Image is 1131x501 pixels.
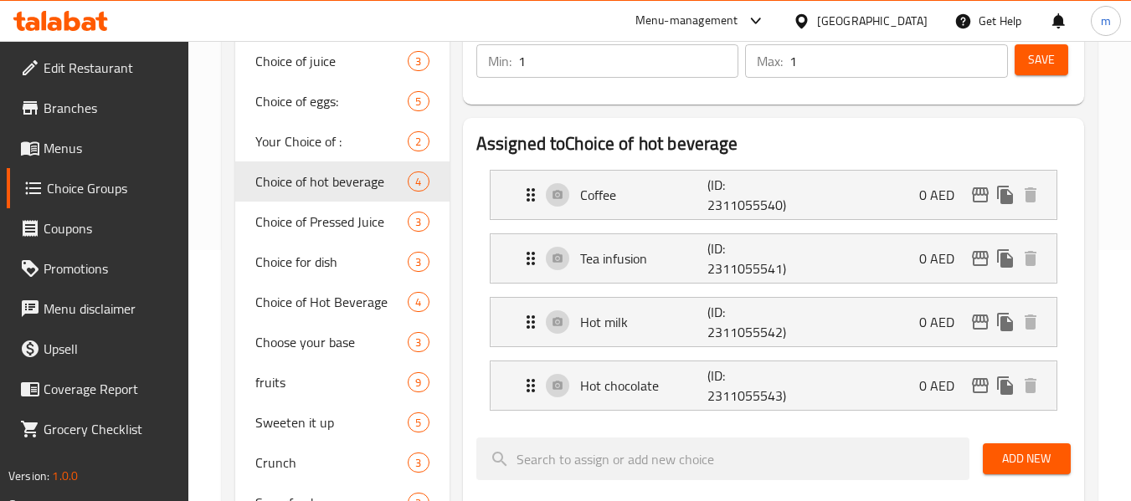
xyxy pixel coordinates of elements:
[235,121,449,161] div: Your Choice of :2
[968,182,993,207] button: edit
[968,246,993,271] button: edit
[491,298,1056,346] div: Expand
[255,372,408,392] span: fruits
[1018,373,1043,398] button: delete
[409,214,428,230] span: 3
[235,322,449,362] div: Choose your base3
[52,465,78,487] span: 1.0.0
[409,54,428,69] span: 3
[983,443,1071,474] button: Add New
[488,51,512,71] p: Min:
[1018,246,1043,271] button: delete
[408,452,429,473] div: Choices
[919,376,968,396] p: 0 AED
[44,258,176,279] span: Promotions
[580,312,708,332] p: Hot milk
[635,11,738,31] div: Menu-management
[1018,182,1043,207] button: delete
[409,335,428,350] span: 3
[580,248,708,268] p: Tea infusion
[993,373,1018,398] button: duplicate
[255,332,408,352] span: Choose your base
[7,128,189,168] a: Menus
[476,163,1071,227] li: Expand
[409,134,428,150] span: 2
[408,252,429,272] div: Choices
[408,292,429,312] div: Choices
[491,361,1056,410] div: Expand
[7,369,189,409] a: Coverage Report
[757,51,783,71] p: Max:
[476,437,969,480] input: search
[44,138,176,158] span: Menus
[491,171,1056,219] div: Expand
[580,185,708,205] p: Coffee
[255,452,408,473] span: Crunch
[1015,44,1068,75] button: Save
[44,339,176,359] span: Upsell
[707,238,793,279] p: (ID: 2311055541)
[476,354,1071,417] li: Expand
[919,185,968,205] p: 0 AED
[255,91,408,111] span: Choice of eggs:
[7,168,189,208] a: Choice Groups
[707,302,793,342] p: (ID: 2311055542)
[968,373,993,398] button: edit
[44,98,176,118] span: Branches
[44,419,176,439] span: Grocery Checklist
[235,41,449,81] div: Choice of juice3
[817,12,928,30] div: [GEOGRAPHIC_DATA]
[235,81,449,121] div: Choice of eggs:5
[476,227,1071,290] li: Expand
[7,289,189,329] a: Menu disclaimer
[235,362,449,402] div: fruits9
[1101,12,1111,30] span: m
[491,234,1056,283] div: Expand
[7,48,189,88] a: Edit Restaurant
[235,242,449,282] div: Choice for dish3
[707,175,793,215] p: (ID: 2311055540)
[7,88,189,128] a: Branches
[996,448,1057,469] span: Add New
[1028,49,1055,70] span: Save
[409,254,428,270] span: 3
[7,329,189,369] a: Upsell
[408,412,429,432] div: Choices
[255,51,408,71] span: Choice of juice
[235,202,449,242] div: Choice of Pressed Juice3
[993,182,1018,207] button: duplicate
[235,282,449,322] div: Choice of Hot Beverage4
[235,402,449,442] div: Sweeten it up5
[44,218,176,238] span: Coupons
[476,131,1071,156] h2: Assigned to Choice of hot beverage
[408,332,429,352] div: Choices
[7,409,189,449] a: Grocery Checklist
[235,442,449,483] div: Crunch3
[919,248,968,268] p: 0 AED
[255,292,408,312] span: Choice of Hot Beverage
[408,372,429,392] div: Choices
[409,94,428,110] span: 5
[476,290,1071,354] li: Expand
[255,171,408,192] span: Choice of hot beverage
[408,51,429,71] div: Choices
[580,376,708,396] p: Hot chocolate
[993,246,1018,271] button: duplicate
[408,171,429,192] div: Choices
[408,212,429,232] div: Choices
[993,309,1018,335] button: duplicate
[44,299,176,319] span: Menu disclaimer
[919,312,968,332] p: 0 AED
[409,174,428,190] span: 4
[409,415,428,431] span: 5
[409,375,428,391] span: 9
[47,178,176,198] span: Choice Groups
[8,465,49,487] span: Version:
[7,248,189,289] a: Promotions
[707,366,793,406] p: (ID: 2311055543)
[255,212,408,232] span: Choice of Pressed Juice
[409,455,428,471] span: 3
[7,208,189,248] a: Coupons
[235,161,449,202] div: Choice of hot beverage4
[44,379,176,399] span: Coverage Report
